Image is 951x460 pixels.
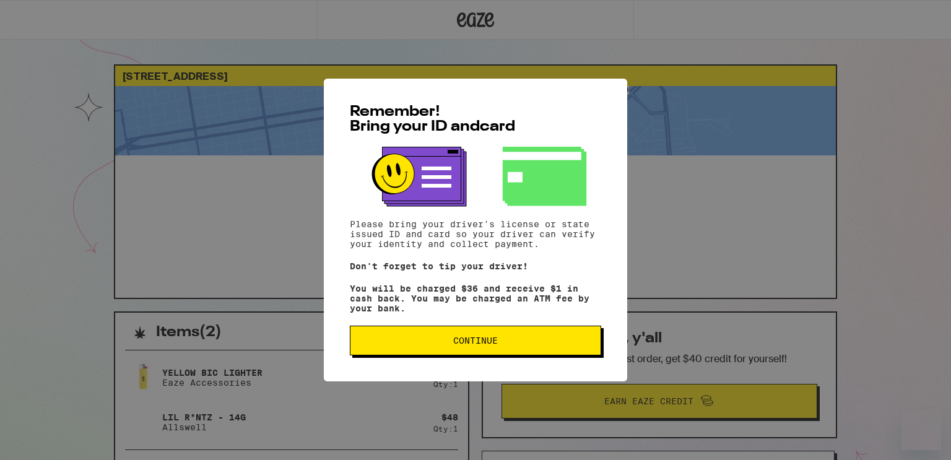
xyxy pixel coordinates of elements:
[350,105,515,134] span: Remember! Bring your ID and card
[453,336,498,345] span: Continue
[901,410,941,450] iframe: Button to launch messaging window
[350,261,601,271] p: Don't forget to tip your driver!
[350,219,601,249] p: Please bring your driver's license or state issued ID and card so your driver can verify your ide...
[350,326,601,355] button: Continue
[350,284,601,313] p: You will be charged $36 and receive $1 in cash back. You may be charged an ATM fee by your bank.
